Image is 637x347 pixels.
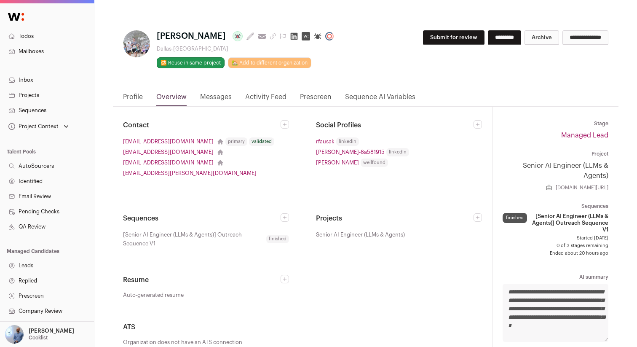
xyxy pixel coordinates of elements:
[228,57,311,68] a: 🏡 Add to different organization
[123,275,281,285] h2: Resume
[157,30,226,42] span: [PERSON_NAME]
[561,132,608,139] a: Managed Lead
[266,235,289,243] span: finished
[7,123,59,130] div: Project Context
[157,57,225,68] button: 🔂 Reuse in same project
[123,158,214,167] a: [EMAIL_ADDRESS][DOMAIN_NAME]
[361,159,388,167] span: wellfound
[249,137,274,146] div: validated
[503,213,527,223] div: finished
[123,137,214,146] a: [EMAIL_ADDRESS][DOMAIN_NAME]
[316,230,405,239] span: Senior AI Engineer (LLMs & Agents)
[225,137,247,146] div: primary
[423,30,484,45] button: Submit for review
[123,230,265,248] span: [Senior AI Engineer (LLMs & Agents)] Outreach Sequence V1
[316,213,474,223] h2: Projects
[3,325,76,344] button: Open dropdown
[29,334,48,341] p: Cooklist
[123,213,281,223] h2: Sequences
[156,92,187,106] a: Overview
[123,30,150,57] img: ad0a66b50eea3eeaf4c169253941e29210a4901d7c13225f05e98218421506da.jpg
[123,148,214,156] a: [EMAIL_ADDRESS][DOMAIN_NAME]
[245,92,286,106] a: Activity Feed
[316,148,385,156] a: [PERSON_NAME]-8a581915
[300,92,332,106] a: Prescreen
[123,339,482,346] p: Organization does not have an ATS connection
[200,92,232,106] a: Messages
[503,203,608,210] dt: Sequences
[503,242,608,249] span: 0 of 3 stages remaining
[530,213,608,233] span: [Senior AI Engineer (LLMs & Agents)] Outreach Sequence V1
[316,120,474,130] h2: Social Profiles
[123,292,289,299] a: Auto-generated resume
[123,169,257,178] a: [EMAIL_ADDRESS][PERSON_NAME][DOMAIN_NAME]
[525,30,559,45] button: Archive
[3,8,29,25] img: Wellfound
[5,325,24,344] img: 97332-medium_jpg
[503,151,608,157] dt: Project
[503,250,608,257] span: Ended about 20 hours ago
[316,158,359,167] a: [PERSON_NAME]
[336,137,359,146] span: linkedin
[123,92,143,106] a: Profile
[503,274,608,280] dt: AI summary
[556,184,608,191] a: [DOMAIN_NAME][URL]
[386,148,409,156] span: linkedin
[123,322,482,332] h2: ATS
[503,161,608,181] a: Senior AI Engineer (LLMs & Agents)
[29,328,74,334] p: [PERSON_NAME]
[503,120,608,127] dt: Stage
[503,235,608,242] span: Started [DATE]
[316,137,335,146] a: rfausak
[7,121,70,132] button: Open dropdown
[123,120,281,130] h2: Contact
[345,92,415,106] a: Sequence AI Variables
[157,46,337,52] div: Dallas-[GEOGRAPHIC_DATA]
